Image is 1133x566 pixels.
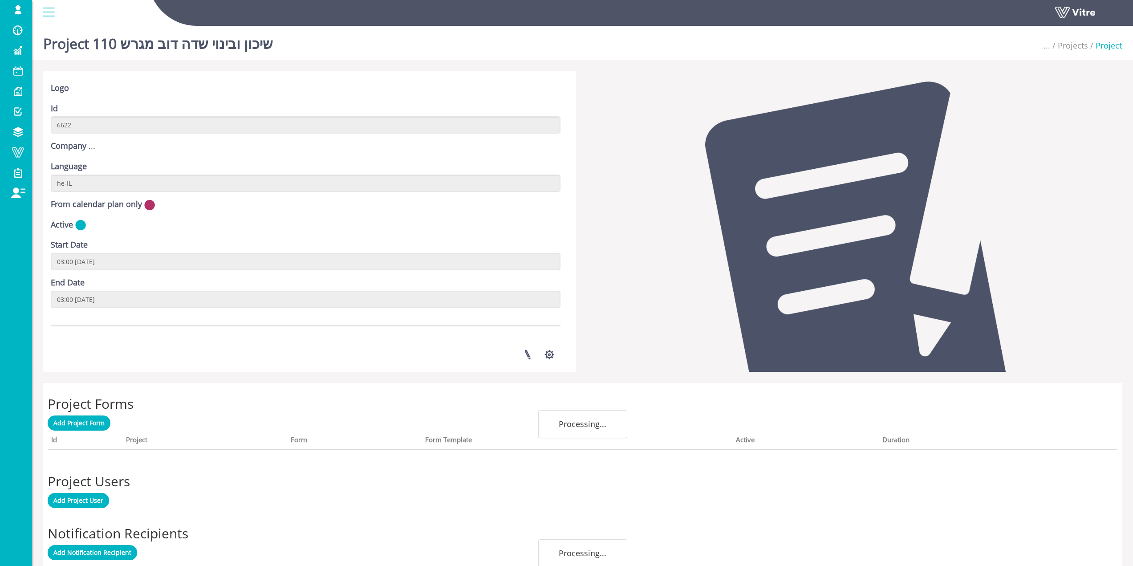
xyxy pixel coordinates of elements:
th: Form Template [422,433,732,450]
label: Language [51,161,87,172]
span: Add Project Form [53,419,105,427]
a: Add Notification Recipient [48,545,137,560]
a: Projects [1058,40,1088,51]
label: Company [51,140,86,152]
div: Processing... [538,410,627,439]
h2: Project Forms [48,396,1117,411]
label: Active [51,219,73,231]
label: Id [51,103,58,114]
li: Project [1088,40,1122,52]
span: Add Project User [53,496,103,505]
span: Add Notification Recipient [53,548,131,557]
img: no [144,200,155,211]
span: ... [1044,40,1050,51]
img: yes [75,220,86,231]
th: Id [48,433,122,450]
th: Active [732,433,879,450]
h2: Notification Recipients [48,526,1117,541]
span: ... [89,140,95,151]
label: End Date [51,277,85,289]
th: Project [122,433,288,450]
a: Add Project Form [48,415,110,431]
h1: Project שיכון ובינוי שדה דוב מגרש 110 [43,22,273,60]
label: From calendar plan only [51,199,142,210]
a: Add Project User [48,493,109,508]
th: Duration [879,433,1076,450]
h2: Project Users [48,474,1117,489]
th: Form [287,433,422,450]
label: Logo [51,82,69,94]
label: Start Date [51,239,88,251]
